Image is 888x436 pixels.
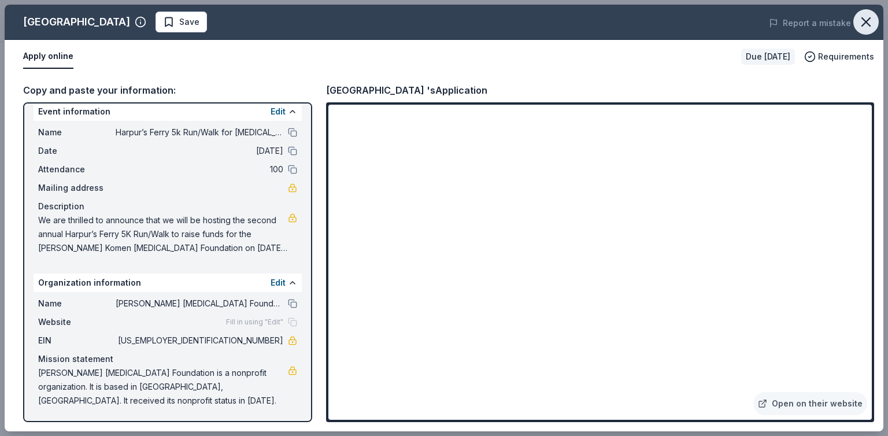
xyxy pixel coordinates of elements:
span: Name [38,297,116,311]
button: Save [156,12,207,32]
span: Fill in using "Edit" [226,317,283,327]
span: [US_EMPLOYER_IDENTIFICATION_NUMBER] [116,334,283,348]
span: Attendance [38,162,116,176]
span: [DATE] [116,144,283,158]
button: Report a mistake [769,16,851,30]
span: EIN [38,334,116,348]
div: Mission statement [38,352,297,366]
button: Requirements [804,50,874,64]
span: Save [179,15,199,29]
span: 100 [116,162,283,176]
div: Event information [34,102,302,121]
div: Copy and paste your information: [23,83,312,98]
span: [PERSON_NAME] [MEDICAL_DATA] Foundation is a nonprofit organization. It is based in [GEOGRAPHIC_D... [38,366,288,408]
div: Due [DATE] [741,49,795,65]
button: Apply online [23,45,73,69]
span: Name [38,125,116,139]
button: Edit [271,105,286,119]
div: Organization information [34,274,302,292]
div: Description [38,199,297,213]
span: Website [38,315,116,329]
div: [GEOGRAPHIC_DATA] 's Application [326,83,487,98]
span: Harpur’s Ferry 5k Run/Walk for [MEDICAL_DATA] [116,125,283,139]
a: Open on their website [753,392,867,415]
span: Requirements [818,50,874,64]
span: Mailing address [38,181,116,195]
span: We are thrilled to announce that we will be hosting the second annual Harpur’s Ferry 5K Run/Walk ... [38,213,288,255]
div: [GEOGRAPHIC_DATA] [23,13,130,31]
button: Edit [271,276,286,290]
span: Date [38,144,116,158]
span: [PERSON_NAME] [MEDICAL_DATA] Foundation [116,297,283,311]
